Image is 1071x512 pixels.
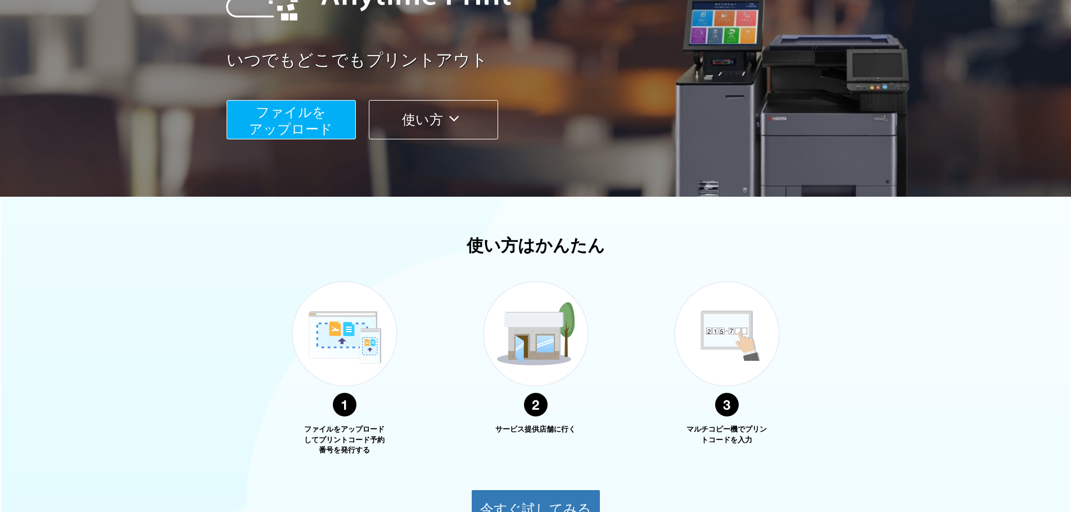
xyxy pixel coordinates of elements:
span: ファイルを ​​アップロード [249,105,333,137]
button: ファイルを​​アップロード [227,100,356,139]
p: マルチコピー機でプリントコードを入力 [685,424,769,445]
button: 使い方 [369,100,498,139]
p: ファイルをアップロードしてプリントコード予約番号を発行する [302,424,387,456]
a: いつでもどこでもプリントアウト [227,48,873,73]
p: サービス提供店舗に行く [494,424,578,435]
